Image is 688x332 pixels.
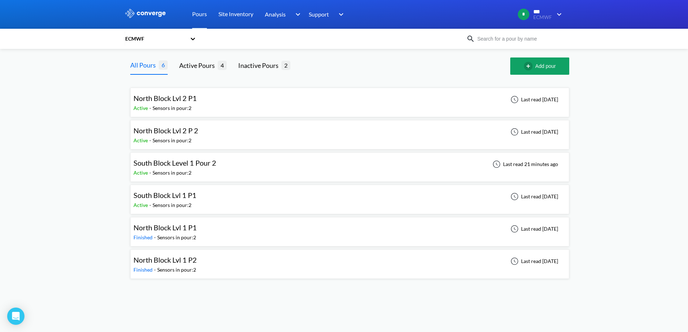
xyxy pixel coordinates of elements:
img: downArrow.svg [334,10,345,19]
a: South Block Lvl 1 P1Active-Sensors in pour:2Last read [DATE] [130,193,569,199]
div: Sensors in pour: 2 [153,169,191,177]
div: Sensors in pour: 2 [153,137,191,144]
div: ECMWF [125,35,186,43]
div: Inactive Pours [238,60,281,70]
span: 6 [159,60,168,69]
span: North Block Lvl 1 P1 [133,223,197,232]
span: North Block Lvl 2 P1 [133,94,197,102]
span: - [149,137,153,143]
span: North Block Lvl 2 P 2 [133,126,198,135]
span: - [149,202,153,208]
a: South Block Level 1 Pour 2Active-Sensors in pour:2Last read 21 minutes ago [130,161,569,167]
div: Last read [DATE] [507,257,560,266]
span: South Block Level 1 Pour 2 [133,158,216,167]
a: North Block Lvl 2 P1Active-Sensors in pour:2Last read [DATE] [130,96,569,102]
span: Finished [133,234,154,240]
div: Sensors in pour: 2 [157,266,196,274]
div: Sensors in pour: 2 [153,104,191,112]
div: Sensors in pour: 2 [157,234,196,241]
span: Active [133,170,149,176]
div: Active Pours [179,60,218,70]
span: North Block Lvl 1 P2 [133,255,197,264]
span: Active [133,137,149,143]
div: Last read 21 minutes ago [489,160,560,169]
input: Search for a pour by name [475,35,562,43]
img: icon-search.svg [466,34,475,43]
span: - [149,105,153,111]
span: Support [309,10,329,19]
span: - [154,234,157,240]
div: Open Intercom Messenger [7,308,24,325]
span: - [149,170,153,176]
a: North Block Lvl 1 P1Finished-Sensors in pour:2Last read [DATE] [130,225,569,231]
span: Active [133,105,149,111]
img: downArrow.svg [291,10,302,19]
div: Last read [DATE] [507,128,560,136]
div: Last read [DATE] [507,95,560,104]
span: - [154,267,157,273]
span: Active [133,202,149,208]
img: downArrow.svg [552,10,563,19]
div: Sensors in pour: 2 [153,201,191,209]
div: All Pours [130,60,159,70]
div: Last read [DATE] [507,225,560,233]
img: logo_ewhite.svg [125,9,166,18]
span: South Block Lvl 1 P1 [133,191,196,199]
div: Last read [DATE] [507,192,560,201]
a: North Block Lvl 2 P 2Active-Sensors in pour:2Last read [DATE] [130,128,569,134]
a: North Block Lvl 1 P2Finished-Sensors in pour:2Last read [DATE] [130,258,569,264]
span: 4 [218,61,227,70]
button: Add pour [510,57,569,75]
img: add-circle-outline.svg [524,62,535,70]
span: ECMWF [533,15,552,20]
span: 2 [281,61,290,70]
span: Finished [133,267,154,273]
span: Analysis [265,10,286,19]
